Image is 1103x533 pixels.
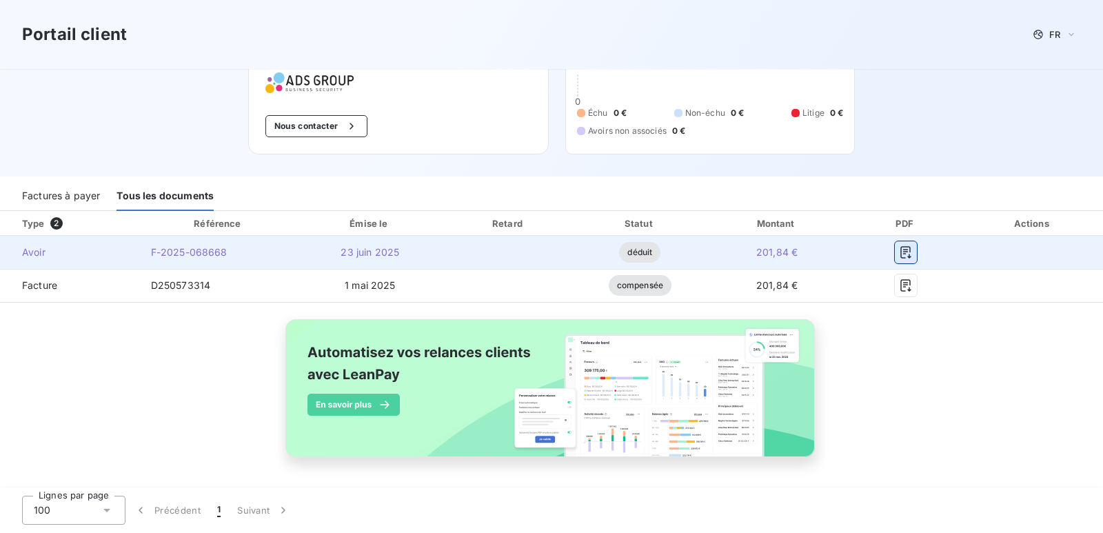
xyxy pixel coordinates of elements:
button: Nous contacter [265,115,367,137]
span: déduit [619,242,660,263]
span: Avoir [11,245,129,259]
div: PDF [852,217,960,230]
span: 0 € [731,107,744,119]
span: Avoirs non associés [588,125,667,137]
span: 100 [34,503,50,517]
span: 1 [217,503,221,517]
div: Type [14,217,137,230]
span: D250573314 [151,279,211,291]
span: Litige [802,107,824,119]
div: Émise le [301,217,440,230]
span: FR [1049,29,1060,40]
span: 201,84 € [756,279,798,291]
span: 2 [50,217,63,230]
div: Retard [445,217,573,230]
img: banner [273,311,830,481]
img: Company logo [265,72,354,93]
button: 1 [209,496,229,525]
span: 0 € [672,125,685,137]
div: Actions [966,217,1100,230]
div: Statut [578,217,702,230]
span: Facture [11,279,129,292]
span: 201,84 € [756,246,798,258]
span: F-2025-068668 [151,246,227,258]
div: Tous les documents [117,182,214,211]
span: 0 € [614,107,627,119]
span: Non-échu [685,107,725,119]
button: Suivant [229,496,298,525]
div: Factures à payer [22,182,100,211]
button: Précédent [125,496,209,525]
span: 23 juin 2025 [341,246,399,258]
span: compensée [609,275,671,296]
span: 0 € [830,107,843,119]
span: 0 [575,96,580,107]
span: 1 mai 2025 [345,279,396,291]
span: Échu [588,107,608,119]
h3: Portail client [22,22,127,47]
div: Référence [194,218,241,229]
div: Montant [707,217,846,230]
